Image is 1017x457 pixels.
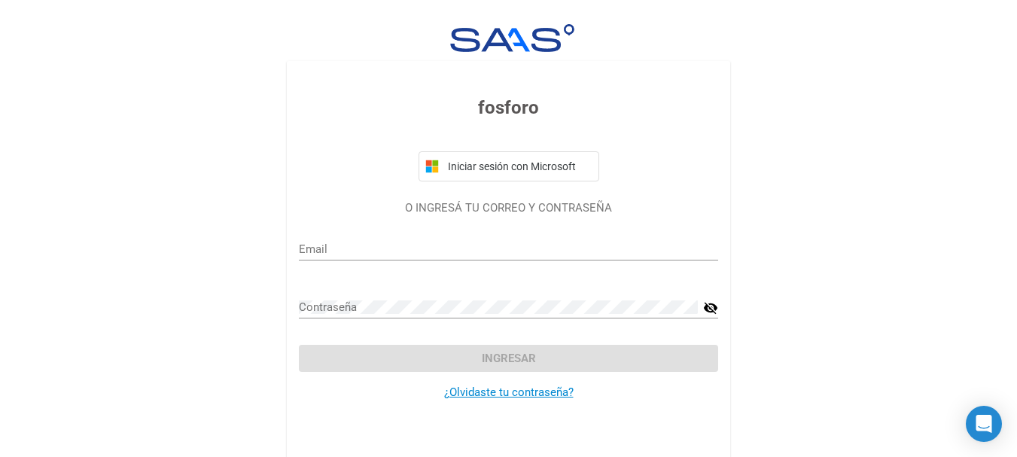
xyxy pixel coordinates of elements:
[299,200,718,217] p: O INGRESÁ TU CORREO Y CONTRASEÑA
[444,385,574,399] a: ¿Olvidaste tu contraseña?
[703,299,718,317] mat-icon: visibility_off
[419,151,599,181] button: Iniciar sesión con Microsoft
[445,160,592,172] span: Iniciar sesión con Microsoft
[299,94,718,121] h3: fosforo
[299,345,718,372] button: Ingresar
[966,406,1002,442] div: Open Intercom Messenger
[482,352,536,365] span: Ingresar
